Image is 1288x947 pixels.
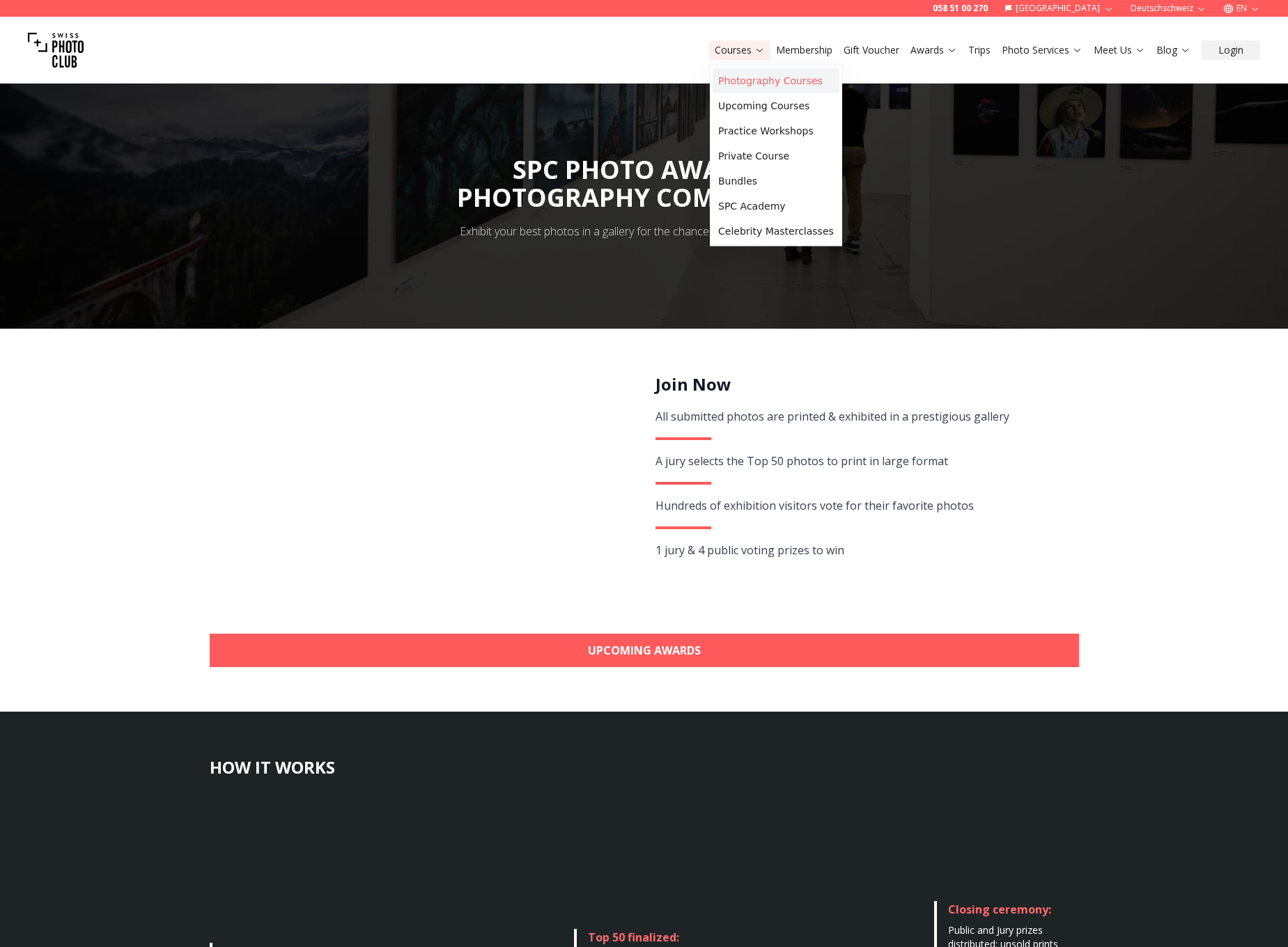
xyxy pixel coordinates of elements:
[1002,43,1083,57] a: Photo Services
[713,169,839,194] a: Bundles
[210,756,1079,778] h3: HOW IT WORKS
[933,3,988,14] a: 058 51 00 270
[1088,40,1151,60] button: Meet Us
[905,40,963,60] button: Awards
[776,43,832,57] a: Membership
[715,43,765,57] a: Courses
[655,407,1063,426] div: All submitted photos are printed & exhibited in a prestigious gallery
[713,118,839,143] a: Practice Workshops
[713,143,839,169] a: Private Course
[28,22,84,78] img: Swiss photo club
[770,40,838,60] button: Membership
[713,68,839,93] a: Photography Courses
[844,43,899,57] a: Gift Voucher
[457,184,832,212] div: PHOTOGRAPHY COMPETITION
[910,43,957,57] a: Awards
[460,223,828,240] div: Exhibit your best photos in a gallery for the chance to win an amazing prize
[588,929,755,946] div: Top 50 finalized:
[713,93,839,118] a: Upcoming Courses
[968,43,991,57] a: Trips
[1156,43,1190,57] a: Blog
[655,373,1063,396] h2: Join Now
[1094,43,1145,57] a: Meet Us
[1202,40,1260,60] button: Login
[457,152,832,212] span: SPC PHOTO AWARDS:
[838,40,905,60] button: Gift Voucher
[655,540,1063,560] div: 1 jury & 4 public voting prizes to win
[963,40,996,60] button: Trips
[1151,40,1196,60] button: Blog
[996,40,1088,60] button: Photo Services
[709,40,770,60] button: Courses
[713,194,839,219] a: SPC Academy
[655,496,1063,515] div: Hundreds of exhibition visitors vote for their favorite photos
[210,634,1079,667] a: Upcoming Awards
[713,219,839,244] a: Celebrity Masterclasses
[655,451,1063,471] div: A jury selects the Top 50 photos to print in large format
[948,901,1067,918] div: Closing ceremony:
